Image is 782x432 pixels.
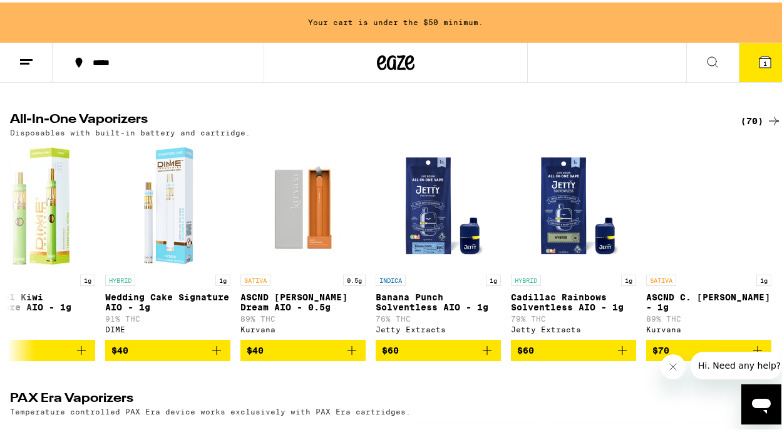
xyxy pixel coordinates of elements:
[215,272,230,283] p: 1g
[511,140,636,337] a: Open page for Cadillac Rainbows Solventless AIO - 1g from Jetty Extracts
[240,312,366,320] p: 89% THC
[240,290,366,310] p: ASCND [PERSON_NAME] Dream AIO - 0.5g
[511,140,636,266] img: Jetty Extracts - Cadillac Rainbows Solventless AIO - 1g
[741,111,781,126] a: (70)
[517,343,534,353] span: $60
[10,126,250,134] p: Disposables with built-in battery and cartridge.
[691,349,781,377] iframe: Message from company
[240,337,366,359] button: Add to bag
[376,337,501,359] button: Add to bag
[661,352,686,377] iframe: Close message
[10,390,720,405] h2: PAX Era Vaporizers
[105,337,230,359] button: Add to bag
[376,312,501,320] p: 76% THC
[240,272,270,283] p: SATIVA
[511,272,541,283] p: HYBRID
[486,272,501,283] p: 1g
[646,312,771,320] p: 89% THC
[646,272,676,283] p: SATIVA
[10,405,411,413] p: Temperature controlled PAX Era device works exclusively with PAX Era cartridges.
[646,290,771,310] p: ASCND C. [PERSON_NAME] - 1g
[376,140,501,266] img: Jetty Extracts - Banana Punch Solventless AIO - 1g
[343,272,366,283] p: 0.5g
[105,323,230,331] div: DIME
[240,140,366,337] a: Open page for ASCND Tangie Dream AIO - 0.5g from Kurvana
[376,272,406,283] p: INDICA
[646,140,771,337] a: Open page for ASCND C. Jack AIO - 1g from Kurvana
[741,382,781,422] iframe: Button to launch messaging window
[105,140,230,337] a: Open page for Wedding Cake Signature AIO - 1g from DIME
[105,140,230,266] img: DIME - Wedding Cake Signature AIO - 1g
[10,111,720,126] h2: All-In-One Vaporizers
[511,290,636,310] p: Cadillac Rainbows Solventless AIO - 1g
[105,272,135,283] p: HYBRID
[756,272,771,283] p: 1g
[376,140,501,337] a: Open page for Banana Punch Solventless AIO - 1g from Jetty Extracts
[646,323,771,331] div: Kurvana
[646,140,771,266] img: Kurvana - ASCND C. Jack AIO - 1g
[382,343,399,353] span: $60
[511,337,636,359] button: Add to bag
[240,323,366,331] div: Kurvana
[511,323,636,331] div: Jetty Extracts
[240,140,366,266] img: Kurvana - ASCND Tangie Dream AIO - 0.5g
[763,57,767,65] span: 1
[80,272,95,283] p: 1g
[105,290,230,310] p: Wedding Cake Signature AIO - 1g
[511,312,636,320] p: 79% THC
[741,390,781,405] a: (16)
[376,323,501,331] div: Jetty Extracts
[376,290,501,310] p: Banana Punch Solventless AIO - 1g
[646,337,771,359] button: Add to bag
[621,272,636,283] p: 1g
[247,343,264,353] span: $40
[111,343,128,353] span: $40
[105,312,230,320] p: 91% THC
[652,343,669,353] span: $70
